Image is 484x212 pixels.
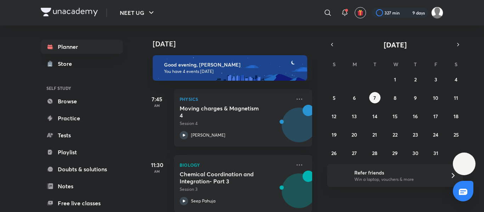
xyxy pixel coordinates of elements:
abbr: Tuesday [373,61,376,68]
a: Playlist [41,145,123,159]
abbr: October 24, 2025 [433,131,438,138]
abbr: October 30, 2025 [412,150,418,156]
a: Free live classes [41,196,123,210]
h6: Refer friends [354,169,441,176]
p: Win a laptop, vouchers & more [354,176,441,183]
button: October 25, 2025 [450,129,462,140]
a: Tests [41,128,123,142]
abbr: October 11, 2025 [454,94,458,101]
p: You have 4 events [DATE] [164,69,301,74]
button: October 19, 2025 [328,129,340,140]
a: Browse [41,94,123,108]
abbr: October 19, 2025 [332,131,337,138]
img: Amisha Rani [431,7,443,19]
button: October 12, 2025 [328,110,340,122]
div: Store [58,59,76,68]
abbr: October 17, 2025 [433,113,438,120]
button: October 17, 2025 [430,110,441,122]
abbr: October 28, 2025 [372,150,377,156]
abbr: October 21, 2025 [372,131,377,138]
button: October 21, 2025 [369,129,381,140]
abbr: October 20, 2025 [351,131,357,138]
p: AM [143,169,171,173]
button: October 5, 2025 [328,92,340,103]
h5: Chemical Coordination and Integration- Part 3 [180,171,268,185]
a: Company Logo [41,8,98,18]
abbr: Saturday [455,61,457,68]
h5: 7:45 [143,95,171,103]
button: October 26, 2025 [328,147,340,159]
span: [DATE] [384,40,407,50]
abbr: October 2, 2025 [414,76,417,83]
button: October 4, 2025 [450,74,462,85]
h6: SELF STUDY [41,82,123,94]
p: AM [143,103,171,108]
h6: Good evening, [PERSON_NAME] [164,62,301,68]
button: October 28, 2025 [369,147,381,159]
button: October 8, 2025 [389,92,401,103]
abbr: Wednesday [393,61,398,68]
button: October 30, 2025 [410,147,421,159]
abbr: October 29, 2025 [392,150,398,156]
button: October 24, 2025 [430,129,441,140]
button: NEET UG [116,6,160,20]
p: Seep Pahuja [191,198,215,204]
abbr: Sunday [333,61,336,68]
button: October 11, 2025 [450,92,462,103]
button: October 14, 2025 [369,110,381,122]
img: referral [333,168,347,183]
img: avatar [357,10,364,16]
a: Store [41,57,123,71]
button: October 6, 2025 [349,92,360,103]
abbr: October 4, 2025 [455,76,457,83]
abbr: October 27, 2025 [352,150,357,156]
abbr: October 1, 2025 [394,76,396,83]
button: October 9, 2025 [410,92,421,103]
button: October 23, 2025 [410,129,421,140]
abbr: October 18, 2025 [454,113,458,120]
abbr: Monday [353,61,357,68]
p: [PERSON_NAME] [191,132,225,138]
abbr: October 31, 2025 [433,150,438,156]
abbr: Friday [434,61,437,68]
abbr: Thursday [414,61,417,68]
abbr: October 9, 2025 [414,94,417,101]
h5: Moving charges & Magnetism 4 [180,105,268,119]
h5: 11:30 [143,161,171,169]
abbr: October 12, 2025 [332,113,336,120]
button: October 13, 2025 [349,110,360,122]
button: October 15, 2025 [389,110,401,122]
a: Notes [41,179,123,193]
a: Practice [41,111,123,125]
img: evening [153,55,307,81]
abbr: October 25, 2025 [454,131,459,138]
button: October 3, 2025 [430,74,441,85]
button: October 10, 2025 [430,92,441,103]
button: October 1, 2025 [389,74,401,85]
button: October 27, 2025 [349,147,360,159]
img: streak [404,9,411,16]
p: Session 3 [180,186,291,193]
button: avatar [355,7,366,18]
button: [DATE] [337,40,453,50]
button: October 7, 2025 [369,92,381,103]
img: Company Logo [41,8,98,16]
a: Planner [41,40,123,54]
abbr: October 8, 2025 [394,94,396,101]
abbr: October 23, 2025 [413,131,418,138]
abbr: October 16, 2025 [413,113,418,120]
button: October 29, 2025 [389,147,401,159]
button: October 31, 2025 [430,147,441,159]
h4: [DATE] [153,40,319,48]
abbr: October 14, 2025 [372,113,377,120]
abbr: October 5, 2025 [333,94,336,101]
abbr: October 13, 2025 [352,113,357,120]
button: October 22, 2025 [389,129,401,140]
button: October 18, 2025 [450,110,462,122]
img: ttu [460,160,468,168]
abbr: October 7, 2025 [373,94,376,101]
abbr: October 15, 2025 [393,113,398,120]
img: Avatar [282,111,316,145]
p: Biology [180,161,291,169]
abbr: October 26, 2025 [331,150,337,156]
